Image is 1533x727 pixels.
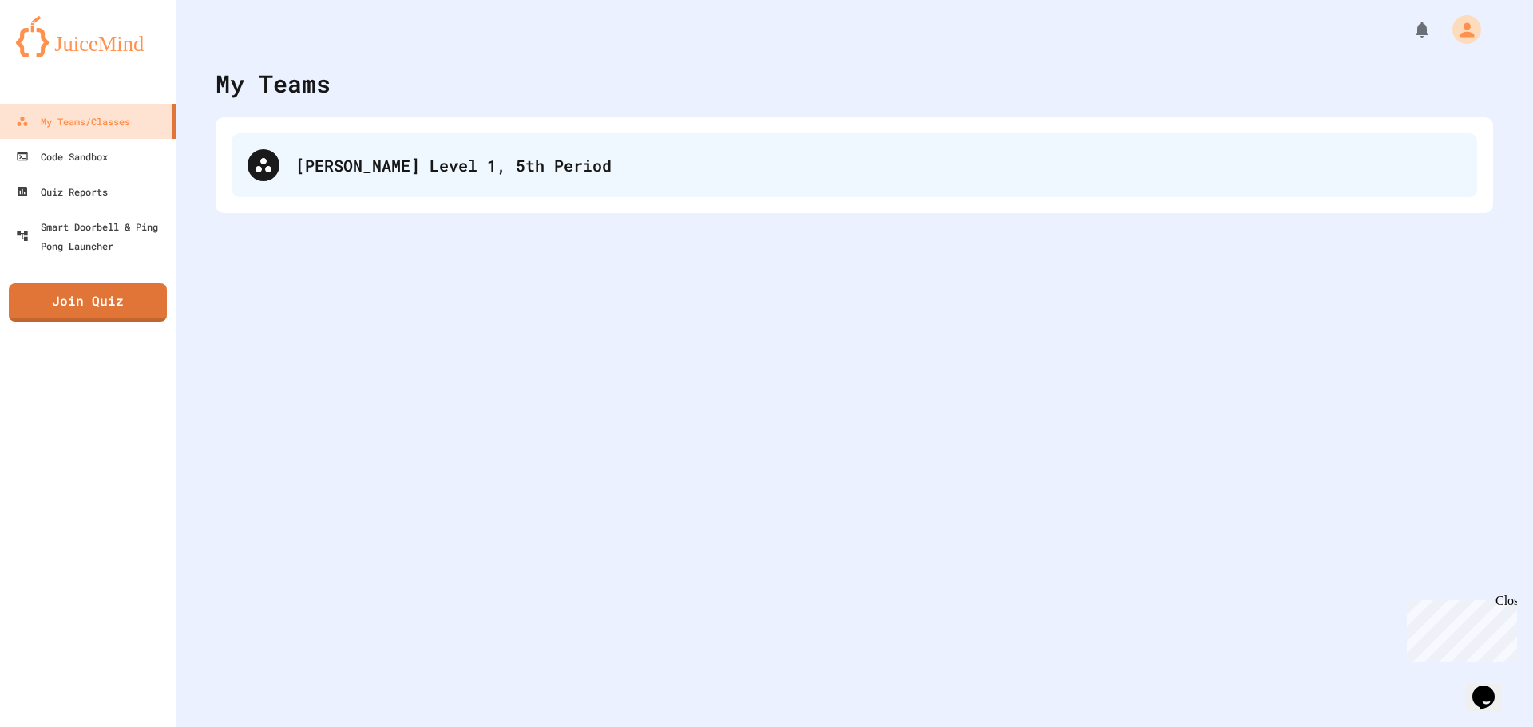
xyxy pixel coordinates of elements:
img: logo-orange.svg [16,16,160,57]
div: My Account [1436,11,1485,48]
div: [PERSON_NAME] Level 1, 5th Period [295,153,1461,177]
div: My Teams/Classes [16,112,130,131]
iframe: chat widget [1466,663,1517,711]
div: My Teams [216,65,331,101]
a: Join Quiz [9,283,167,322]
div: [PERSON_NAME] Level 1, 5th Period [232,133,1477,197]
div: Code Sandbox [16,147,108,166]
div: Chat with us now!Close [6,6,110,101]
iframe: chat widget [1400,594,1517,662]
div: My Notifications [1383,16,1436,43]
div: Quiz Reports [16,182,108,201]
div: Smart Doorbell & Ping Pong Launcher [16,217,169,255]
